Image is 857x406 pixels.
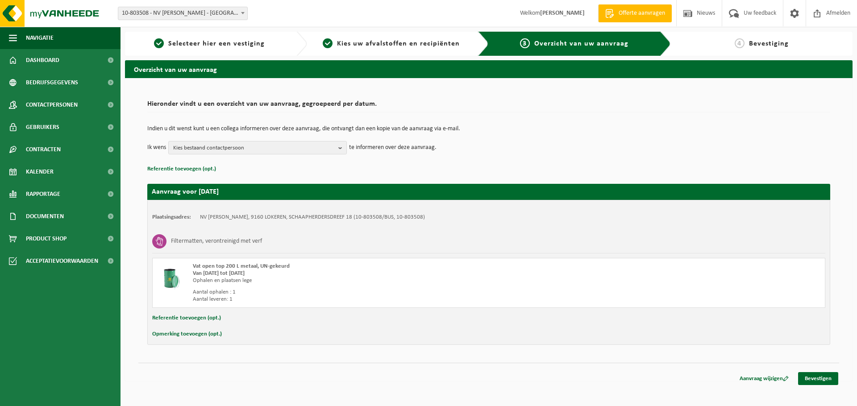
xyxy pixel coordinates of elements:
[125,60,853,78] h2: Overzicht van uw aanvraag
[323,38,333,48] span: 2
[193,289,524,296] div: Aantal ophalen : 1
[520,38,530,48] span: 3
[749,40,789,47] span: Bevestiging
[733,372,795,385] a: Aanvraag wijzigen
[26,138,61,161] span: Contracten
[147,141,166,154] p: Ik wens
[534,40,628,47] span: Overzicht van uw aanvraag
[735,38,745,48] span: 4
[798,372,838,385] a: Bevestigen
[540,10,585,17] strong: [PERSON_NAME]
[154,38,164,48] span: 1
[598,4,672,22] a: Offerte aanvragen
[200,214,425,221] td: NV [PERSON_NAME], 9160 LOKEREN, SCHAAPHERDERSDREEF 18 (10-803508/BUS, 10-803508)
[26,49,59,71] span: Dashboard
[616,9,667,18] span: Offerte aanvragen
[26,71,78,94] span: Bedrijfsgegevens
[147,100,830,112] h2: Hieronder vindt u een overzicht van uw aanvraag, gegroepeerd per datum.
[152,214,191,220] strong: Plaatsingsadres:
[26,228,67,250] span: Product Shop
[193,270,245,276] strong: Van [DATE] tot [DATE]
[26,250,98,272] span: Acceptatievoorwaarden
[168,40,265,47] span: Selecteer hier een vestiging
[26,161,54,183] span: Kalender
[152,312,221,324] button: Referentie toevoegen (opt.)
[349,141,437,154] p: te informeren over deze aanvraag.
[193,263,290,269] span: Vat open top 200 L metaal, UN-gekeurd
[173,141,335,155] span: Kies bestaand contactpersoon
[26,94,78,116] span: Contactpersonen
[312,38,471,49] a: 2Kies uw afvalstoffen en recipiënten
[26,205,64,228] span: Documenten
[147,126,830,132] p: Indien u dit wenst kunt u een collega informeren over deze aanvraag, die ontvangt dan een kopie v...
[337,40,460,47] span: Kies uw afvalstoffen en recipiënten
[171,234,262,249] h3: Filtermatten, verontreinigd met verf
[26,27,54,49] span: Navigatie
[26,116,59,138] span: Gebruikers
[168,141,347,154] button: Kies bestaand contactpersoon
[152,188,219,195] strong: Aanvraag voor [DATE]
[193,277,524,284] div: Ophalen en plaatsen lege
[118,7,248,20] span: 10-803508 - NV ANDRE DE WITTE - LOKEREN
[118,7,247,20] span: 10-803508 - NV ANDRE DE WITTE - LOKEREN
[152,328,222,340] button: Opmerking toevoegen (opt.)
[129,38,289,49] a: 1Selecteer hier een vestiging
[147,163,216,175] button: Referentie toevoegen (opt.)
[193,296,524,303] div: Aantal leveren: 1
[26,183,60,205] span: Rapportage
[157,263,184,290] img: PB-OT-0200-MET-00-02.png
